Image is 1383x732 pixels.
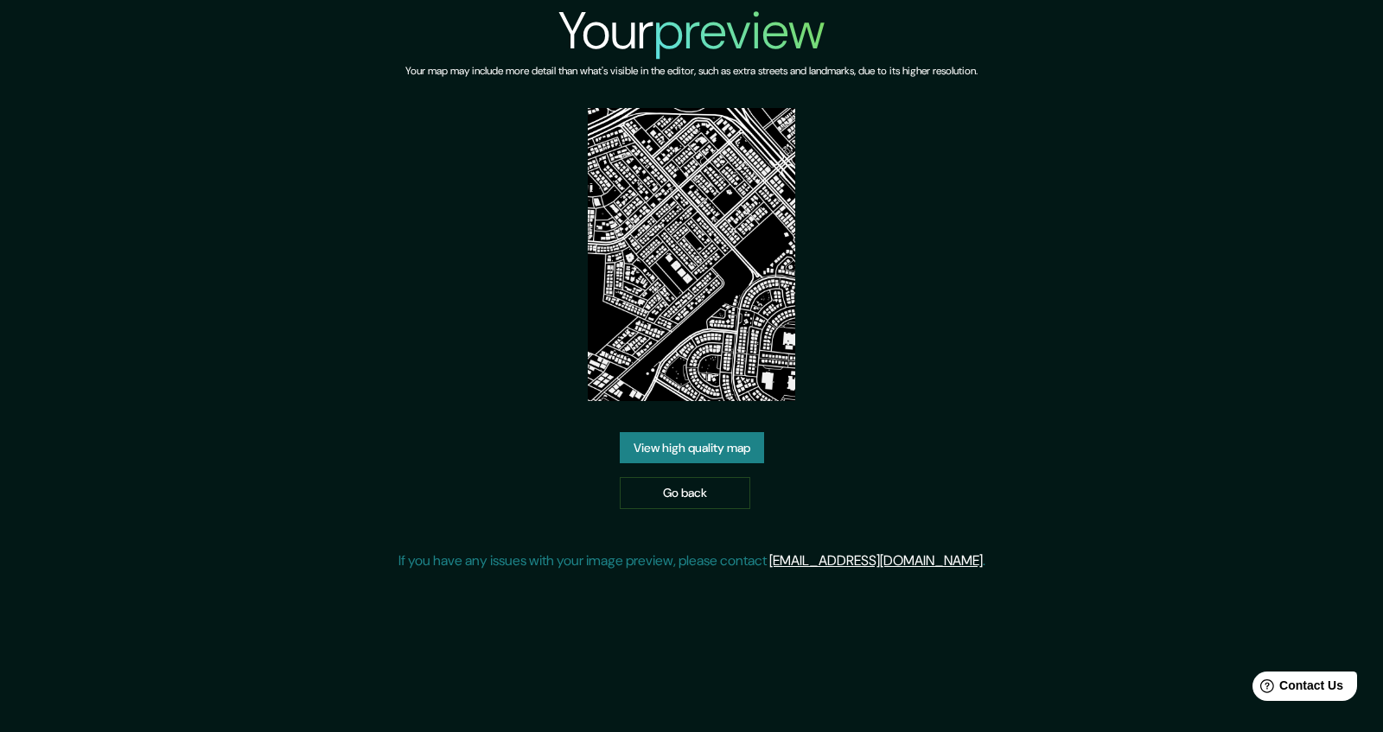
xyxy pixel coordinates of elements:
[620,432,764,464] a: View high quality map
[1229,665,1364,713] iframe: Help widget launcher
[398,551,985,571] p: If you have any issues with your image preview, please contact .
[620,477,750,509] a: Go back
[769,551,983,570] a: [EMAIL_ADDRESS][DOMAIN_NAME]
[588,108,795,401] img: created-map-preview
[405,62,978,80] h6: Your map may include more detail than what's visible in the editor, such as extra streets and lan...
